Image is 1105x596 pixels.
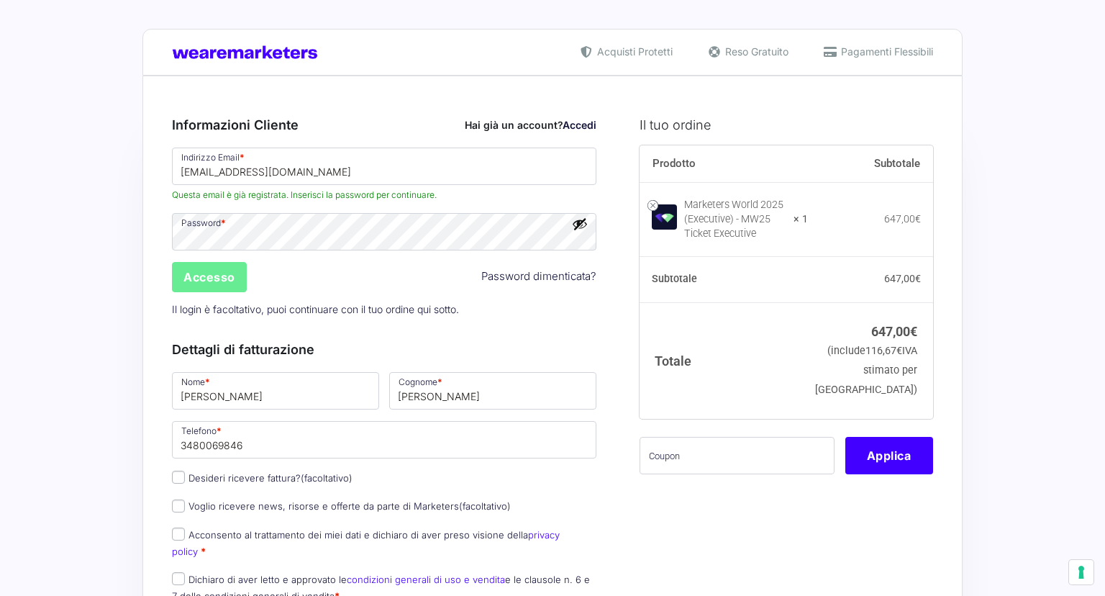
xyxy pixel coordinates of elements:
[172,340,596,359] h3: Dettagli di fatturazione
[167,294,601,324] p: Il login è facoltativo, puoi continuare con il tuo ordine qui sotto.
[459,500,511,512] span: (facoltativo)
[837,44,933,59] span: Pagamenti Flessibili
[722,44,788,59] span: Reso Gratuito
[172,529,560,557] label: Acconsento al trattamento dei miei dati e dichiaro di aver preso visione della
[172,372,379,410] input: Nome *
[572,216,588,232] button: Mostra password
[389,372,596,410] input: Cognome *
[172,471,185,484] input: Desideri ricevere fattura?(facoltativo)
[172,500,185,513] input: Voglio ricevere news, risorse e offerte da parte di Marketers(facoltativo)
[172,115,596,135] h3: Informazioni Cliente
[684,198,785,241] div: Marketers World 2025 (Executive) - MW25 Ticket Executive
[896,345,902,357] span: €
[640,302,809,418] th: Totale
[884,213,921,225] bdi: 647,00
[301,472,353,484] span: (facoltativo)
[172,421,596,459] input: Telefono *
[1069,560,1093,584] button: Le tue preferenze relative al consenso per le tecnologie di tracciamento
[652,204,677,230] img: Marketers World 2025 (Executive) - MW25 Ticket Executive
[640,145,809,183] th: Prodotto
[640,115,933,135] h3: Il tuo ordine
[172,472,353,484] label: Desideri ricevere fattura?
[465,117,596,132] div: Hai già un account?
[845,437,933,474] button: Applica
[172,500,511,512] label: Voglio ricevere news, risorse e offerte da parte di Marketers
[884,273,921,284] bdi: 647,00
[871,324,917,339] bdi: 647,00
[915,273,921,284] span: €
[481,268,596,285] a: Password dimenticata?
[915,213,921,225] span: €
[172,262,247,292] input: Accesso
[172,572,185,585] input: Dichiaro di aver letto e approvato lecondizioni generali di uso e venditae le clausole n. 6 e 7 d...
[793,212,808,227] strong: × 1
[347,574,505,585] a: condizioni generali di uso e vendita
[640,437,835,474] input: Coupon
[12,540,55,583] iframe: Customerly Messenger Launcher
[594,44,673,59] span: Acquisti Protetti
[172,189,596,202] span: Questa email è già registrata. Inserisci la password per continuare.
[808,145,933,183] th: Subtotale
[865,345,902,357] span: 116,67
[172,528,185,541] input: Acconsento al trattamento dei miei dati e dichiaro di aver preso visione dellaprivacy policy
[815,345,917,396] small: (include IVA stimato per [GEOGRAPHIC_DATA])
[172,148,596,185] input: Indirizzo Email *
[640,257,809,303] th: Subtotale
[910,324,917,339] span: €
[563,119,596,131] a: Accedi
